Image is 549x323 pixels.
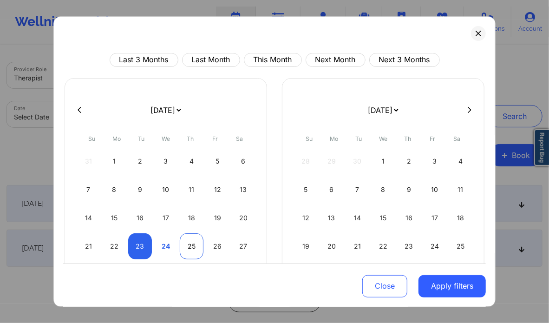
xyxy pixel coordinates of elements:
[449,177,472,203] div: Sat Oct 11 2025
[423,262,447,288] div: Fri Oct 31 2025
[449,233,472,259] div: Sat Oct 25 2025
[206,177,229,203] div: Fri Sep 12 2025
[405,135,412,142] abbr: Thursday
[397,177,421,203] div: Thu Oct 09 2025
[138,135,144,142] abbr: Tuesday
[397,148,421,174] div: Thu Oct 02 2025
[77,205,100,231] div: Sun Sep 14 2025
[423,205,447,231] div: Fri Oct 17 2025
[231,233,255,259] div: Sat Sep 27 2025
[180,177,203,203] div: Thu Sep 11 2025
[372,233,395,259] div: Wed Oct 22 2025
[103,177,126,203] div: Mon Sep 08 2025
[306,135,313,142] abbr: Sunday
[103,262,126,288] div: Mon Sep 29 2025
[330,135,338,142] abbr: Monday
[320,205,344,231] div: Mon Oct 13 2025
[112,135,121,142] abbr: Monday
[294,233,318,259] div: Sun Oct 19 2025
[449,205,472,231] div: Sat Oct 18 2025
[372,262,395,288] div: Wed Oct 29 2025
[154,148,178,174] div: Wed Sep 03 2025
[423,233,447,259] div: Fri Oct 24 2025
[110,53,178,67] button: Last 3 Months
[294,205,318,231] div: Sun Oct 12 2025
[103,205,126,231] div: Mon Sep 15 2025
[162,135,170,142] abbr: Wednesday
[128,148,152,174] div: Tue Sep 02 2025
[306,53,366,67] button: Next Month
[206,148,229,174] div: Fri Sep 05 2025
[423,148,447,174] div: Fri Oct 03 2025
[320,233,344,259] div: Mon Oct 20 2025
[103,233,126,259] div: Mon Sep 22 2025
[346,262,369,288] div: Tue Oct 28 2025
[180,233,203,259] div: Thu Sep 25 2025
[128,262,152,288] div: Tue Sep 30 2025
[454,135,461,142] abbr: Saturday
[449,148,472,174] div: Sat Oct 04 2025
[128,233,152,259] div: Tue Sep 23 2025
[206,205,229,231] div: Fri Sep 19 2025
[212,135,218,142] abbr: Friday
[206,233,229,259] div: Fri Sep 26 2025
[154,177,178,203] div: Wed Sep 10 2025
[430,135,435,142] abbr: Friday
[89,135,96,142] abbr: Sunday
[231,205,255,231] div: Sat Sep 20 2025
[355,135,362,142] abbr: Tuesday
[236,135,243,142] abbr: Saturday
[320,262,344,288] div: Mon Oct 27 2025
[346,205,369,231] div: Tue Oct 14 2025
[231,148,255,174] div: Sat Sep 06 2025
[346,233,369,259] div: Tue Oct 21 2025
[372,148,395,174] div: Wed Oct 01 2025
[231,177,255,203] div: Sat Sep 13 2025
[182,53,240,67] button: Last Month
[372,205,395,231] div: Wed Oct 15 2025
[244,53,302,67] button: This Month
[346,177,369,203] div: Tue Oct 07 2025
[397,205,421,231] div: Thu Oct 16 2025
[128,205,152,231] div: Tue Sep 16 2025
[418,275,486,297] button: Apply filters
[187,135,194,142] abbr: Thursday
[180,148,203,174] div: Thu Sep 04 2025
[77,177,100,203] div: Sun Sep 07 2025
[128,177,152,203] div: Tue Sep 09 2025
[180,205,203,231] div: Thu Sep 18 2025
[397,233,421,259] div: Thu Oct 23 2025
[397,262,421,288] div: Thu Oct 30 2025
[294,262,318,288] div: Sun Oct 26 2025
[423,177,447,203] div: Fri Oct 10 2025
[294,177,318,203] div: Sun Oct 05 2025
[77,262,100,288] div: Sun Sep 28 2025
[320,177,344,203] div: Mon Oct 06 2025
[154,233,178,259] div: Wed Sep 24 2025
[379,135,387,142] abbr: Wednesday
[372,177,395,203] div: Wed Oct 08 2025
[77,233,100,259] div: Sun Sep 21 2025
[154,205,178,231] div: Wed Sep 17 2025
[362,275,407,297] button: Close
[369,53,440,67] button: Next 3 Months
[103,148,126,174] div: Mon Sep 01 2025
